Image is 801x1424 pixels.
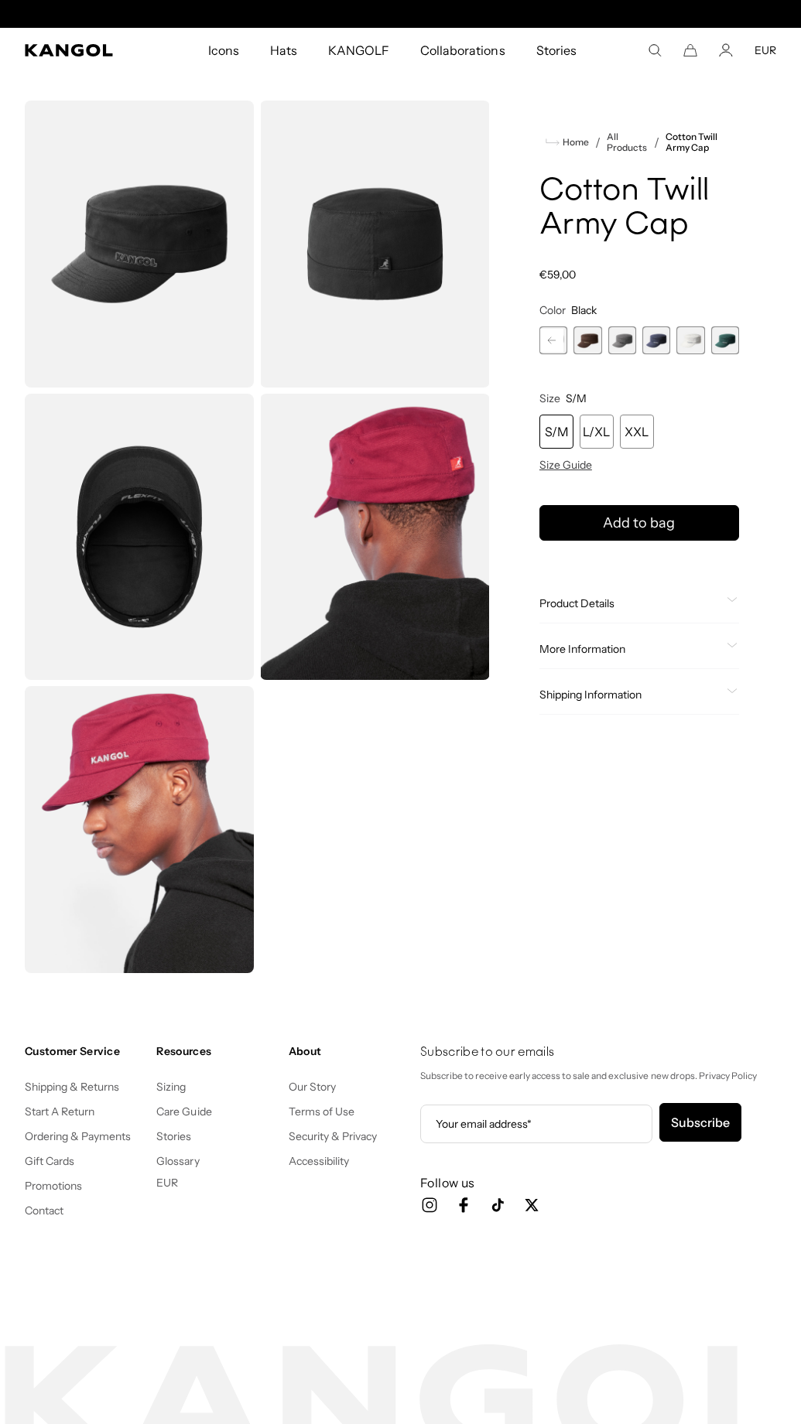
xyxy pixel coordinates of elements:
div: L/XL [580,415,614,449]
img: color-black [25,101,254,388]
div: 9 of 9 [711,326,739,354]
a: Shipping & Returns [25,1080,120,1094]
div: 1 of 2 [241,8,560,20]
span: Size Guide [539,458,592,472]
a: Stories [521,28,592,73]
p: Subscribe to receive early access to sale and exclusive new drops. Privacy Policy [420,1067,776,1084]
div: S/M [539,415,573,449]
h4: Resources [156,1044,276,1058]
span: Collaborations [420,28,505,73]
a: Kangol [25,44,136,56]
span: Product Details [539,596,721,610]
label: White [676,326,704,354]
a: Account [719,43,733,57]
a: Ordering & Payments [25,1129,132,1143]
span: Stories [536,28,577,73]
h4: About [289,1044,408,1058]
a: Promotions [25,1179,82,1193]
span: Icons [208,28,239,73]
a: Stories [156,1129,191,1143]
label: Pine [711,326,739,354]
label: Navy [642,326,670,354]
a: All Products [607,131,648,153]
button: EUR [755,43,776,57]
a: Terms of Use [289,1105,354,1118]
h3: Follow us [420,1174,776,1191]
img: cranberry army cap [25,686,254,973]
a: Icons [193,28,255,73]
div: 5 of 9 [573,326,601,354]
button: Subscribe [659,1103,741,1142]
span: Hats [270,28,297,73]
summary: Search here [648,43,662,57]
button: EUR [156,1176,178,1190]
div: 4 of 9 [539,326,567,354]
a: Home [546,135,589,149]
span: Size [539,391,560,405]
a: Cotton Twill Army Cap [666,131,739,153]
a: Glossary [156,1154,199,1168]
div: Announcement [241,8,560,20]
span: Black [571,303,597,317]
span: Home [560,137,589,148]
span: S/M [566,391,587,405]
div: 8 of 9 [676,326,704,354]
a: Accessibility [289,1154,349,1168]
a: Care Guide [156,1105,211,1118]
a: Start A Return [25,1105,94,1118]
span: Color [539,303,566,317]
img: color-black [260,101,489,388]
a: KANGOLF [313,28,405,73]
a: Sizing [156,1080,186,1094]
label: Black [539,326,567,354]
div: XXL [620,415,654,449]
span: €59,00 [539,268,576,282]
img: cranberry army cap [260,394,489,681]
span: More Information [539,642,721,656]
label: Grey [608,326,636,354]
product-gallery: Gallery Viewer [25,101,490,973]
div: 6 of 9 [608,326,636,354]
li: / [648,133,659,152]
div: 7 of 9 [642,326,670,354]
a: Security & Privacy [289,1129,378,1143]
a: Hats [255,28,313,73]
label: Brown [573,326,601,354]
button: Cart [683,43,697,57]
nav: breadcrumbs [539,131,739,153]
a: Gift Cards [25,1154,74,1168]
span: Add to bag [603,513,675,534]
h4: Subscribe to our emails [420,1044,776,1061]
h1: Cotton Twill Army Cap [539,175,739,243]
a: Our Story [289,1080,336,1094]
a: Collaborations [405,28,520,73]
a: Contact [25,1204,63,1217]
h4: Customer Service [25,1044,144,1058]
button: Add to bag [539,505,739,541]
slideshow-component: Announcement bar [241,8,560,20]
span: Shipping Information [539,688,721,702]
span: KANGOLF [328,28,389,73]
img: color-black [25,394,254,681]
li: / [589,133,601,152]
